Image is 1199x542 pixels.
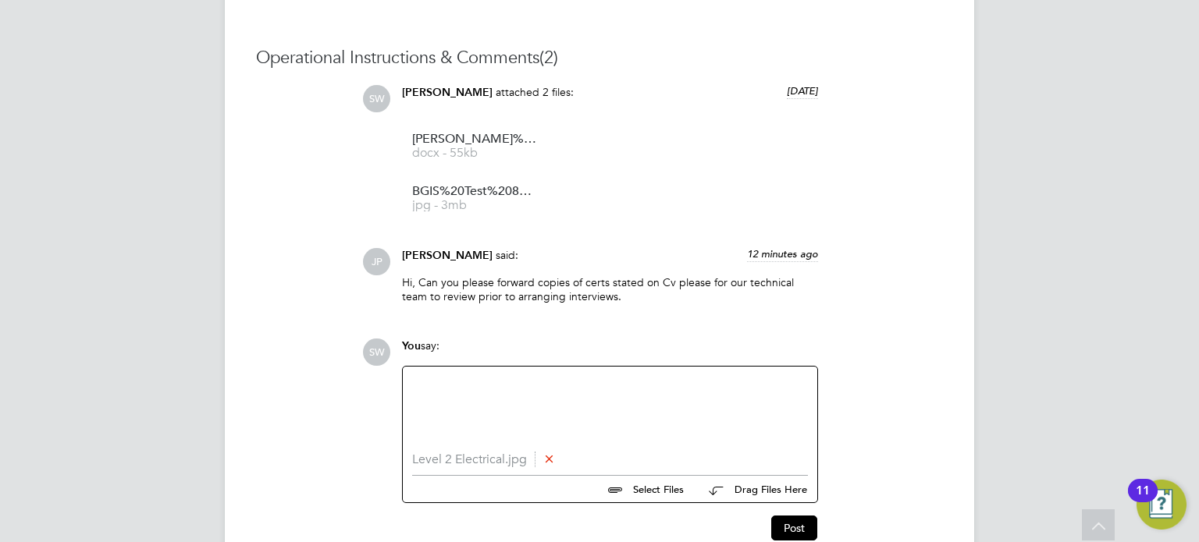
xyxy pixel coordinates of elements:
span: JP [363,248,390,275]
span: BGIS%20Test%2083.3%25 [412,186,537,197]
span: You [402,339,421,352]
button: Post [771,515,817,540]
div: 11 [1136,491,1150,511]
button: Open Resource Center, 11 new notifications [1137,480,1187,530]
span: jpg - 3mb [412,200,537,211]
span: [PERSON_NAME] [402,249,493,262]
span: attached 2 files: [496,85,574,99]
span: docx - 55kb [412,147,537,159]
span: (2) [539,47,558,68]
span: said: [496,248,518,262]
span: 12 minutes ago [747,247,818,260]
p: Hi, Can you please forward copies of certs stated on Cv please for our technical team to review p... [402,275,818,303]
a: BGIS%20Test%2083.3%25 jpg - 3mb [412,186,537,211]
button: Drag Files Here [696,473,808,506]
span: SW [363,85,390,112]
span: [PERSON_NAME] [402,86,493,99]
span: [DATE] [787,84,818,97]
li: Level 2 Electrical.jpg [412,452,808,467]
span: [PERSON_NAME]%20Baker%20CV [412,133,537,145]
div: say: [402,338,818,366]
span: SW [363,338,390,366]
a: [PERSON_NAME]%20Baker%20CV docx - 55kb [412,133,537,159]
h3: Operational Instructions & Comments [256,47,943,69]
